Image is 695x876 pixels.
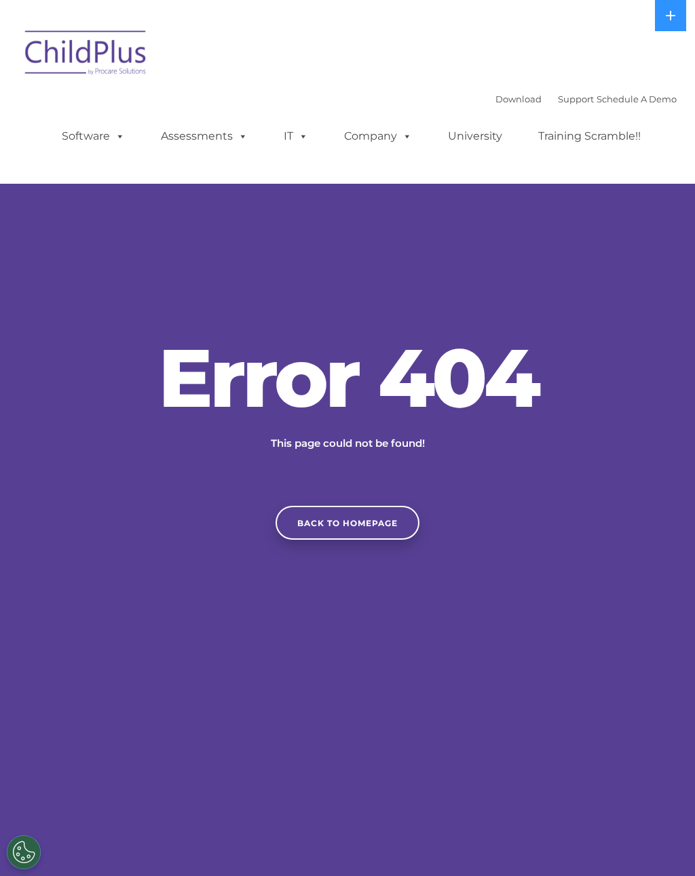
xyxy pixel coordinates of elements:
button: Cookies Settings [7,835,41,869]
a: Support [558,94,594,104]
img: ChildPlus by Procare Solutions [18,21,154,89]
p: This page could not be found! [205,435,490,452]
a: University [434,123,516,150]
h2: Error 404 [144,337,551,418]
a: Company [331,123,426,150]
a: Download [495,94,542,104]
a: Back to homepage [276,506,419,540]
font: | [495,94,677,104]
a: Training Scramble!! [525,123,654,150]
a: Schedule A Demo [597,94,677,104]
a: IT [270,123,322,150]
a: Assessments [147,123,261,150]
a: Software [48,123,138,150]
